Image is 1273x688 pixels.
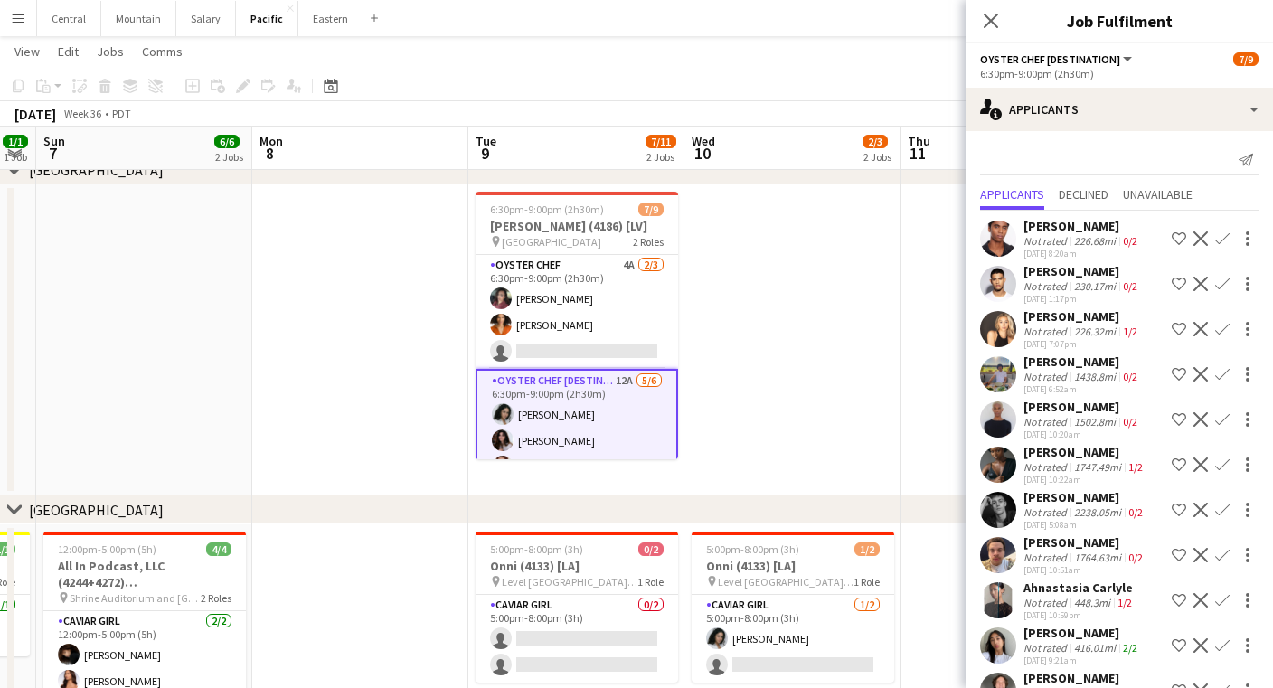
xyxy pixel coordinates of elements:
[70,591,201,605] span: Shrine Auditorium and [GEOGRAPHIC_DATA]
[1070,234,1119,248] div: 226.68mi
[101,1,176,36] button: Mountain
[1123,188,1193,201] span: Unavailable
[908,133,930,149] span: Thu
[692,133,715,149] span: Wed
[854,542,880,556] span: 1/2
[1023,564,1146,576] div: [DATE] 10:51am
[257,143,283,164] span: 8
[490,203,604,216] span: 6:30pm-9:00pm (2h30m)
[236,1,298,36] button: Pacific
[473,143,496,164] span: 9
[1023,625,1141,641] div: [PERSON_NAME]
[1023,641,1070,655] div: Not rated
[476,192,678,459] app-job-card: 6:30pm-9:00pm (2h30m)7/9[PERSON_NAME] (4186) [LV] [GEOGRAPHIC_DATA]2 RolesOyster Chef4A2/36:30pm-...
[490,542,583,556] span: 5:00pm-8:00pm (3h)
[43,558,246,590] h3: All In Podcast, LLC (4244+4272) [[GEOGRAPHIC_DATA]]
[4,150,27,164] div: 1 Job
[1023,444,1146,460] div: [PERSON_NAME]
[1123,415,1137,429] app-skills-label: 0/2
[966,88,1273,131] div: Applicants
[1128,505,1143,519] app-skills-label: 0/2
[1023,505,1070,519] div: Not rated
[1023,279,1070,293] div: Not rated
[1023,370,1070,383] div: Not rated
[1128,460,1143,474] app-skills-label: 1/2
[476,532,678,683] app-job-card: 5:00pm-8:00pm (3h)0/2Onni (4133) [LA] Level [GEOGRAPHIC_DATA] - [GEOGRAPHIC_DATA]1 RoleCaviar Gir...
[1023,609,1136,621] div: [DATE] 10:59pm
[1023,474,1146,485] div: [DATE] 10:22am
[646,135,676,148] span: 7/11
[176,1,236,36] button: Salary
[1070,415,1119,429] div: 1502.8mi
[1023,399,1141,415] div: [PERSON_NAME]
[14,43,40,60] span: View
[58,43,79,60] span: Edit
[905,143,930,164] span: 11
[718,575,853,589] span: Level [GEOGRAPHIC_DATA] - [GEOGRAPHIC_DATA]
[1070,279,1119,293] div: 230.17mi
[1023,415,1070,429] div: Not rated
[1123,641,1137,655] app-skills-label: 2/2
[502,575,637,589] span: Level [GEOGRAPHIC_DATA] - [GEOGRAPHIC_DATA]
[1023,353,1141,370] div: [PERSON_NAME]
[476,595,678,683] app-card-role: Caviar Girl0/25:00pm-8:00pm (3h)
[476,218,678,234] h3: [PERSON_NAME] (4186) [LV]
[1023,383,1141,395] div: [DATE] 6:52am
[1059,188,1108,201] span: Declined
[1023,218,1141,234] div: [PERSON_NAME]
[476,558,678,574] h3: Onni (4133) [LA]
[853,575,880,589] span: 1 Role
[214,135,240,148] span: 6/6
[1070,505,1125,519] div: 2238.05mi
[1023,429,1141,440] div: [DATE] 10:20am
[58,542,156,556] span: 12:00pm-5:00pm (5h)
[201,591,231,605] span: 2 Roles
[692,532,894,683] app-job-card: 5:00pm-8:00pm (3h)1/2Onni (4133) [LA] Level [GEOGRAPHIC_DATA] - [GEOGRAPHIC_DATA]1 RoleCaviar Gir...
[1117,596,1132,609] app-skills-label: 1/2
[1070,460,1125,474] div: 1747.49mi
[1023,234,1070,248] div: Not rated
[1123,279,1137,293] app-skills-label: 0/2
[1070,370,1119,383] div: 1438.8mi
[37,1,101,36] button: Central
[638,203,664,216] span: 7/9
[1023,596,1070,609] div: Not rated
[980,188,1044,201] span: Applicants
[980,52,1120,66] span: Oyster Chef [DESTINATION]
[1023,338,1141,350] div: [DATE] 7:07pm
[206,542,231,556] span: 4/4
[60,107,105,120] span: Week 36
[41,143,65,164] span: 7
[259,133,283,149] span: Mon
[1023,580,1136,596] div: Ahnastasia Carlyle
[706,542,799,556] span: 5:00pm-8:00pm (3h)
[476,133,496,149] span: Tue
[1070,641,1119,655] div: 416.01mi
[112,107,131,120] div: PDT
[1023,293,1141,305] div: [DATE] 1:17pm
[637,575,664,589] span: 1 Role
[1023,263,1141,279] div: [PERSON_NAME]
[1070,596,1114,609] div: 448.3mi
[1023,670,1146,686] div: [PERSON_NAME]
[51,40,86,63] a: Edit
[90,40,131,63] a: Jobs
[1023,534,1146,551] div: [PERSON_NAME]
[135,40,190,63] a: Comms
[1070,551,1125,564] div: 1764.63mi
[1023,519,1146,531] div: [DATE] 5:08am
[1023,551,1070,564] div: Not rated
[7,40,47,63] a: View
[689,143,715,164] span: 10
[142,43,183,60] span: Comms
[476,255,678,369] app-card-role: Oyster Chef4A2/36:30pm-9:00pm (2h30m)[PERSON_NAME][PERSON_NAME]
[646,150,675,164] div: 2 Jobs
[3,135,28,148] span: 1/1
[1023,655,1141,666] div: [DATE] 9:21am
[502,235,601,249] span: [GEOGRAPHIC_DATA]
[1233,52,1259,66] span: 7/9
[863,135,888,148] span: 2/3
[692,595,894,683] app-card-role: Caviar Girl1/25:00pm-8:00pm (3h)[PERSON_NAME]
[1023,325,1070,338] div: Not rated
